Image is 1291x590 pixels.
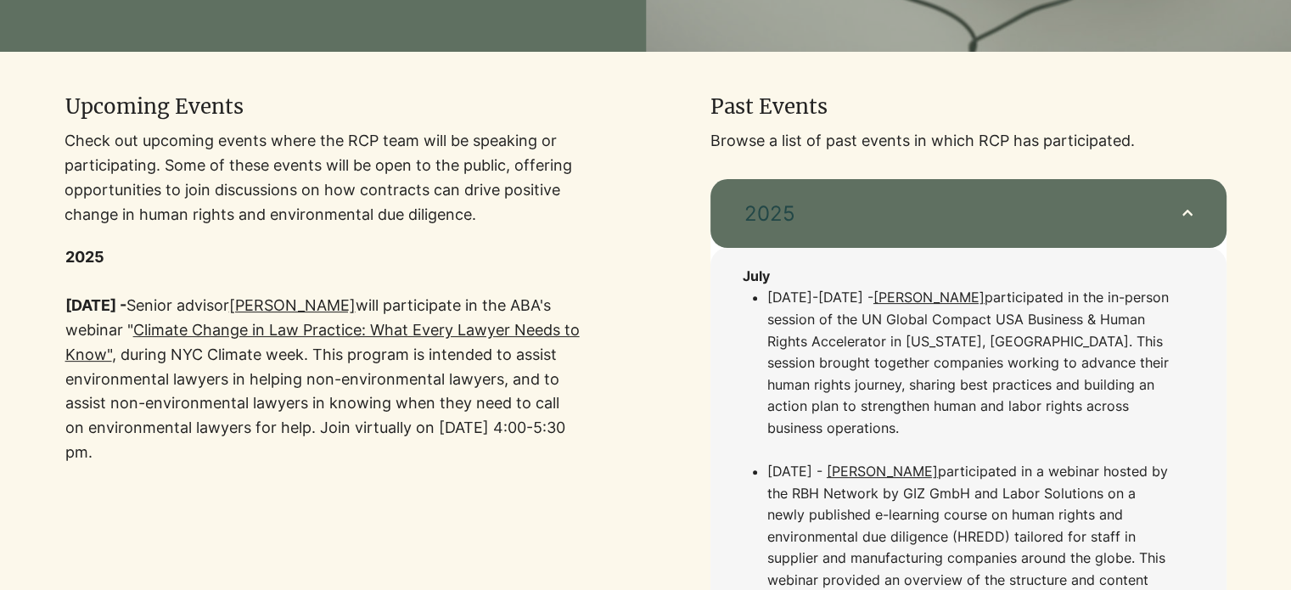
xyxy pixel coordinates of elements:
button: 2025 [710,179,1226,249]
p: Check out upcoming events where the RCP team will be speaking or participating. Some of these eve... [65,129,581,227]
a: [PERSON_NAME] [827,463,938,480]
span: 2025 [744,199,1148,228]
p: [DATE]-[DATE] - participated in the in-person session of the UN Global Compact USA Business & Hum... [767,287,1177,461]
p: [DATE] - [65,294,581,465]
span: July [743,267,770,284]
p: 2025​ [65,245,581,270]
a: [DATE] - [767,463,822,480]
a: [PERSON_NAME] [229,296,356,314]
a: Climate Change in Law Practice: What Every Lawyer Needs to Know" [65,321,580,363]
h2: Past Events [710,93,1157,121]
p: Browse a list of past events in which RCP has participated. [710,129,1226,154]
a: , during NYC Climate week. This program is intended to assist environmental lawyers in helping no... [65,346,565,461]
h2: Upcoming Events [65,93,581,121]
p: ​ [743,266,1177,288]
a: [PERSON_NAME] [873,289,985,306]
span: Senior advisor will participate in the ABA's webinar " [65,296,580,461]
p: ​ [65,269,581,294]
